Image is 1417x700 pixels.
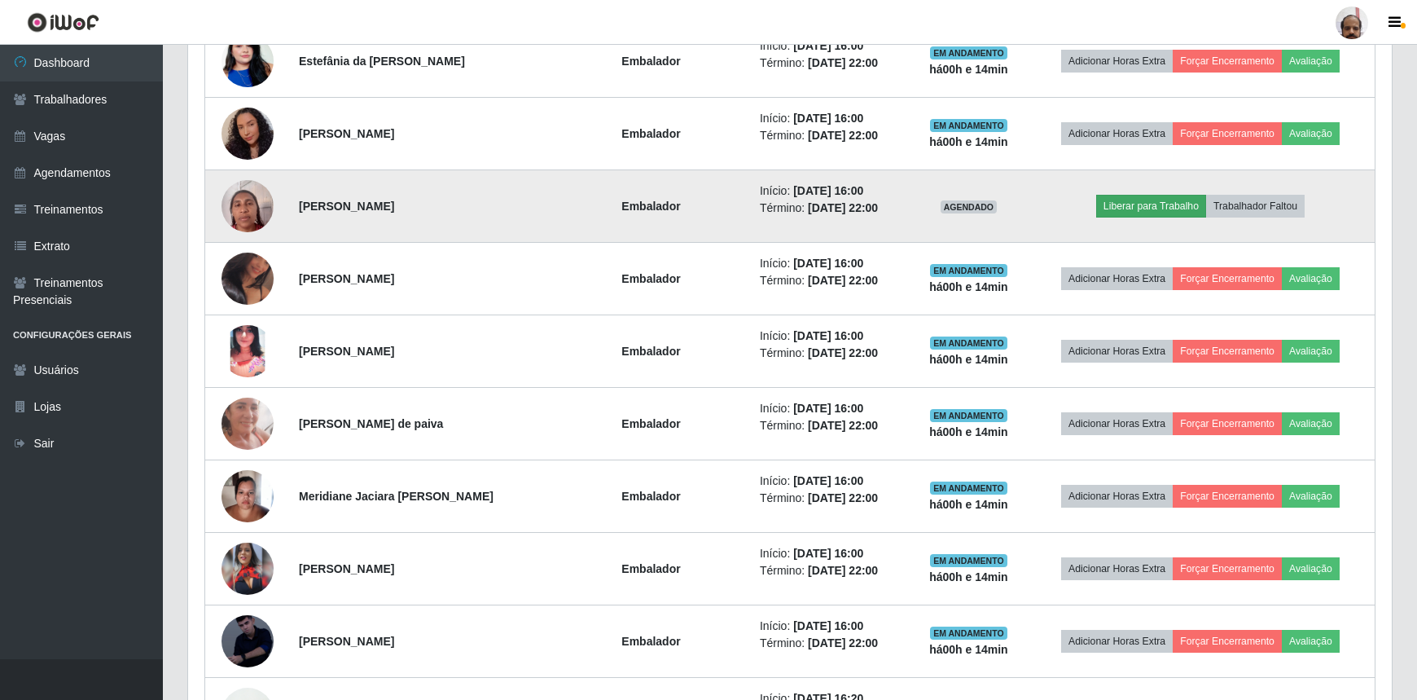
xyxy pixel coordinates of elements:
[808,129,878,142] time: [DATE] 22:00
[1282,267,1340,290] button: Avaliação
[222,171,274,240] img: 1737744028032.jpeg
[930,46,1007,59] span: EM ANDAMENTO
[621,635,680,648] strong: Embalador
[930,627,1007,640] span: EM ANDAMENTO
[299,200,394,213] strong: [PERSON_NAME]
[621,127,680,140] strong: Embalador
[760,110,902,127] li: Início:
[299,127,394,140] strong: [PERSON_NAME]
[1061,412,1173,435] button: Adicionar Horas Extra
[760,635,902,652] li: Término:
[1282,122,1340,145] button: Avaliação
[808,274,878,287] time: [DATE] 22:00
[760,255,902,272] li: Início:
[929,135,1008,148] strong: há 00 h e 14 min
[1173,340,1282,363] button: Forçar Encerramento
[929,353,1008,366] strong: há 00 h e 14 min
[941,200,998,214] span: AGENDADO
[808,201,878,214] time: [DATE] 22:00
[1061,267,1173,290] button: Adicionar Horas Extra
[1061,340,1173,363] button: Adicionar Horas Extra
[1173,630,1282,653] button: Forçar Encerramento
[808,56,878,69] time: [DATE] 22:00
[760,200,902,217] li: Término:
[1282,630,1340,653] button: Avaliação
[222,297,274,407] img: 1742996512870.jpeg
[222,461,274,531] img: 1746375892388.jpeg
[299,490,494,503] strong: Meridiane Jaciara [PERSON_NAME]
[1061,50,1173,73] button: Adicionar Horas Extra
[793,112,863,125] time: [DATE] 16:00
[929,498,1008,511] strong: há 00 h e 14 min
[929,63,1008,76] strong: há 00 h e 14 min
[760,400,902,417] li: Início:
[760,562,902,579] li: Término:
[1282,557,1340,580] button: Avaliação
[621,490,680,503] strong: Embalador
[808,564,878,577] time: [DATE] 22:00
[1061,122,1173,145] button: Adicionar Horas Extra
[760,490,902,507] li: Término:
[222,367,274,480] img: 1747589224615.jpeg
[299,635,394,648] strong: [PERSON_NAME]
[222,100,274,167] img: 1753371469357.jpeg
[760,545,902,562] li: Início:
[27,12,99,33] img: CoreUI Logo
[1096,195,1206,218] button: Liberar para Trabalho
[930,409,1007,422] span: EM ANDAMENTO
[621,345,680,358] strong: Embalador
[930,482,1007,495] span: EM ANDAMENTO
[222,246,274,311] img: 1742309552981.jpeg
[1173,412,1282,435] button: Forçar Encerramento
[793,184,863,197] time: [DATE] 16:00
[929,280,1008,293] strong: há 00 h e 14 min
[1061,630,1173,653] button: Adicionar Horas Extra
[621,417,680,430] strong: Embalador
[760,417,902,434] li: Término:
[930,337,1007,350] span: EM ANDAMENTO
[760,272,902,289] li: Término:
[1282,485,1340,508] button: Avaliação
[760,473,902,490] li: Início:
[1173,267,1282,290] button: Forçar Encerramento
[929,570,1008,583] strong: há 00 h e 14 min
[760,55,902,72] li: Término:
[1282,412,1340,435] button: Avaliação
[222,15,274,108] img: 1705535567021.jpeg
[1173,557,1282,580] button: Forçar Encerramento
[299,55,465,68] strong: Estefânia da [PERSON_NAME]
[760,37,902,55] li: Início:
[299,345,394,358] strong: [PERSON_NAME]
[1173,122,1282,145] button: Forçar Encerramento
[1173,485,1282,508] button: Forçar Encerramento
[299,562,394,575] strong: [PERSON_NAME]
[621,200,680,213] strong: Embalador
[930,264,1007,277] span: EM ANDAMENTO
[1061,557,1173,580] button: Adicionar Horas Extra
[793,619,863,632] time: [DATE] 16:00
[1282,340,1340,363] button: Avaliação
[1173,50,1282,73] button: Forçar Encerramento
[929,643,1008,656] strong: há 00 h e 14 min
[299,417,443,430] strong: [PERSON_NAME] de paiva
[929,425,1008,438] strong: há 00 h e 14 min
[760,618,902,635] li: Início:
[793,402,863,415] time: [DATE] 16:00
[930,119,1007,132] span: EM ANDAMENTO
[1206,195,1305,218] button: Trabalhador Faltou
[808,346,878,359] time: [DATE] 22:00
[621,55,680,68] strong: Embalador
[621,562,680,575] strong: Embalador
[1061,485,1173,508] button: Adicionar Horas Extra
[1282,50,1340,73] button: Avaliação
[808,419,878,432] time: [DATE] 22:00
[222,609,274,675] img: 1754448794930.jpeg
[760,328,902,345] li: Início:
[808,636,878,649] time: [DATE] 22:00
[760,345,902,362] li: Término:
[793,39,863,52] time: [DATE] 16:00
[793,547,863,560] time: [DATE] 16:00
[222,543,274,595] img: 1749404356268.jpeg
[793,474,863,487] time: [DATE] 16:00
[299,272,394,285] strong: [PERSON_NAME]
